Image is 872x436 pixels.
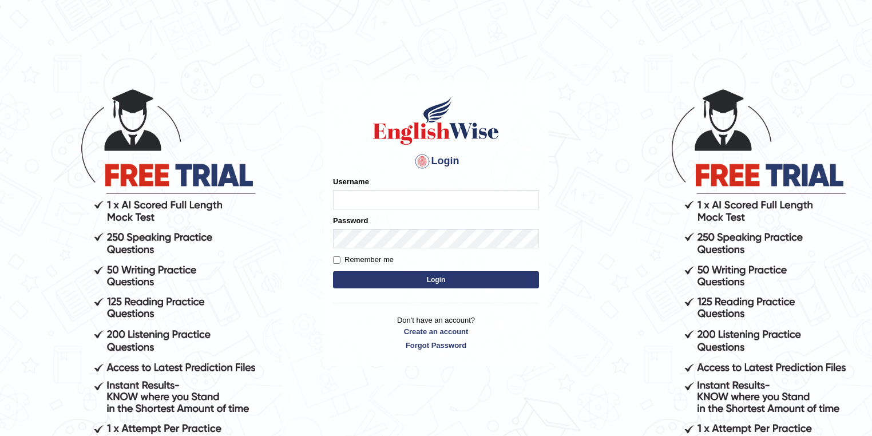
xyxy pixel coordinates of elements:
[333,215,368,226] label: Password
[333,152,539,171] h4: Login
[333,315,539,350] p: Don't have an account?
[333,176,369,187] label: Username
[371,95,501,146] img: Logo of English Wise sign in for intelligent practice with AI
[333,326,539,337] a: Create an account
[333,254,394,265] label: Remember me
[333,340,539,351] a: Forgot Password
[333,271,539,288] button: Login
[333,256,340,264] input: Remember me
